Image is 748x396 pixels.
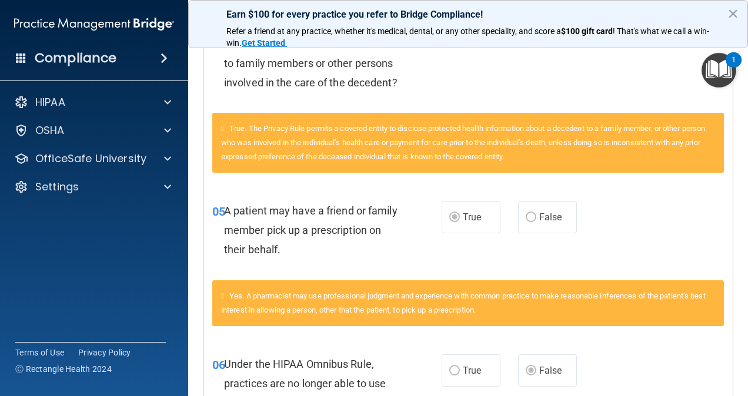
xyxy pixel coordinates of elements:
a: OfficeSafe University [14,152,171,166]
span: True [463,365,481,376]
a: HIPAA [14,95,171,109]
a: Privacy Policy [78,347,131,358]
span: Refer a friend at any practice, whether it's medical, dental, or any other speciality, and score a [226,26,561,36]
input: False [526,367,536,375]
h4: Compliance [35,50,116,66]
span: A patient may have a friend or family member pick up a prescription on their behalf. [224,204,398,256]
span: Yes. A pharmacist may use professional judgment and experience with common practice to make reaso... [221,291,706,314]
input: True [449,367,460,375]
input: True [449,213,460,222]
a: OSHA [14,123,171,137]
strong: Get Started [242,38,285,48]
span: False [539,212,562,223]
span: Ⓒ Rectangle Health 2024 [15,363,112,375]
p: Earn $100 for every practice you refer to Bridge Compliance! [226,9,710,20]
span: True [463,212,481,223]
p: Settings [35,180,79,194]
span: ! That's what we call a win-win. [226,26,709,48]
p: OfficeSafe University [35,152,146,166]
img: PMB logo [14,12,174,36]
iframe: Drift Widget Chat Controller [689,315,734,360]
button: Close [727,4,739,23]
strong: $100 gift card [561,26,613,36]
p: OSHA [35,123,65,137]
a: Terms of Use [15,347,64,358]
a: Settings [14,180,171,194]
span: False [539,365,562,376]
p: HIPAA [35,95,65,109]
a: Get Started [242,38,287,48]
span: 06 [212,358,225,372]
div: 1 [732,60,736,75]
button: Open Resource Center, 1 new notification [702,53,736,88]
input: False [526,213,536,222]
span: True. The Privacy Rule permits a covered entity to disclose protected health information about a ... [221,124,705,161]
span: 05 [212,204,225,219]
